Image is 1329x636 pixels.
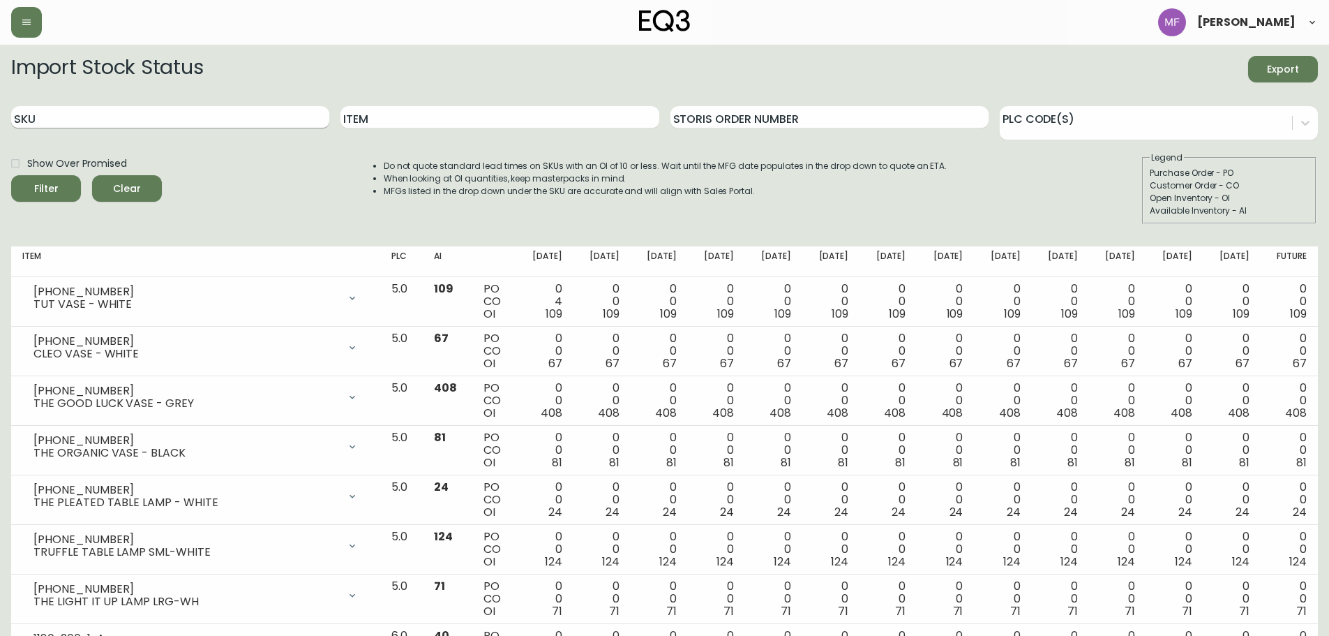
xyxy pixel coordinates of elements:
[928,531,963,568] div: 0 0
[483,531,504,568] div: PO CO
[1125,603,1135,619] span: 71
[838,454,848,471] span: 81
[483,580,504,618] div: PO CO
[33,298,338,311] div: TUT VASE - WHITE
[666,603,677,619] span: 71
[585,382,620,420] div: 0 0
[871,431,906,469] div: 0 0
[1157,283,1192,320] div: 0 0
[1056,405,1078,421] span: 408
[699,431,734,469] div: 0 0
[1067,454,1078,471] span: 81
[1118,306,1135,322] span: 109
[756,332,791,370] div: 0 0
[22,580,369,611] div: [PHONE_NUMBER]THE LIGHT IT UP LAMP LRG-WH
[769,405,791,421] span: 408
[777,355,791,371] span: 67
[434,380,457,396] span: 408
[745,246,802,277] th: [DATE]
[27,156,127,171] span: Show Over Promised
[609,454,620,471] span: 81
[380,525,423,575] td: 5.0
[895,454,906,471] span: 81
[1089,246,1146,277] th: [DATE]
[483,603,495,619] span: OI
[1290,306,1307,322] span: 109
[1100,283,1135,320] div: 0 0
[663,504,677,520] span: 24
[642,332,677,370] div: 0 0
[889,306,906,322] span: 109
[1215,531,1249,568] div: 0 0
[985,580,1020,618] div: 0 0
[33,583,338,596] div: [PHONE_NUMBER]
[483,405,495,421] span: OI
[11,246,380,277] th: Item
[1259,61,1307,78] span: Export
[659,554,677,570] span: 124
[1042,580,1077,618] div: 0 0
[642,481,677,519] div: 0 0
[434,429,446,445] span: 81
[699,580,734,618] div: 0 0
[1272,531,1307,568] div: 0 0
[33,484,338,496] div: [PHONE_NUMBER]
[1121,504,1135,520] span: 24
[1157,481,1192,519] div: 0 0
[33,385,338,397] div: [PHONE_NUMBER]
[712,405,734,421] span: 408
[802,246,859,277] th: [DATE]
[92,175,162,202] button: Clear
[1272,481,1307,519] div: 0 0
[34,180,59,198] div: Filter
[1215,580,1249,618] div: 0 0
[1007,504,1021,520] span: 24
[423,246,472,277] th: AI
[1067,603,1078,619] span: 71
[11,175,81,202] button: Filter
[666,454,677,471] span: 81
[1157,332,1192,370] div: 0 0
[642,283,677,320] div: 0 0
[1007,355,1021,371] span: 67
[1293,504,1307,520] span: 24
[947,306,963,322] span: 109
[603,306,620,322] span: 109
[1182,603,1192,619] span: 71
[871,382,906,420] div: 0 0
[871,531,906,568] div: 0 0
[1272,283,1307,320] div: 0 0
[380,575,423,624] td: 5.0
[434,330,449,346] span: 67
[585,481,620,519] div: 0 0
[548,504,562,520] span: 24
[33,397,338,410] div: THE GOOD LUCK VASE - GREY
[871,481,906,519] div: 0 0
[33,348,338,360] div: CLEO VASE - WHITE
[688,246,745,277] th: [DATE]
[699,531,734,568] div: 0 0
[985,481,1020,519] div: 0 0
[655,405,677,421] span: 408
[892,504,906,520] span: 24
[1272,431,1307,469] div: 0 0
[483,481,504,519] div: PO CO
[720,355,734,371] span: 67
[585,332,620,370] div: 0 0
[545,554,562,570] span: 124
[1296,603,1307,619] span: 71
[1042,481,1077,519] div: 0 0
[1228,405,1249,421] span: 408
[1042,283,1077,320] div: 0 0
[946,554,963,570] span: 124
[1296,454,1307,471] span: 81
[774,554,791,570] span: 124
[585,431,620,469] div: 0 0
[756,431,791,469] div: 0 0
[859,246,917,277] th: [DATE]
[985,332,1020,370] div: 0 0
[380,475,423,525] td: 5.0
[756,283,791,320] div: 0 0
[756,481,791,519] div: 0 0
[1150,192,1309,205] div: Open Inventory - OI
